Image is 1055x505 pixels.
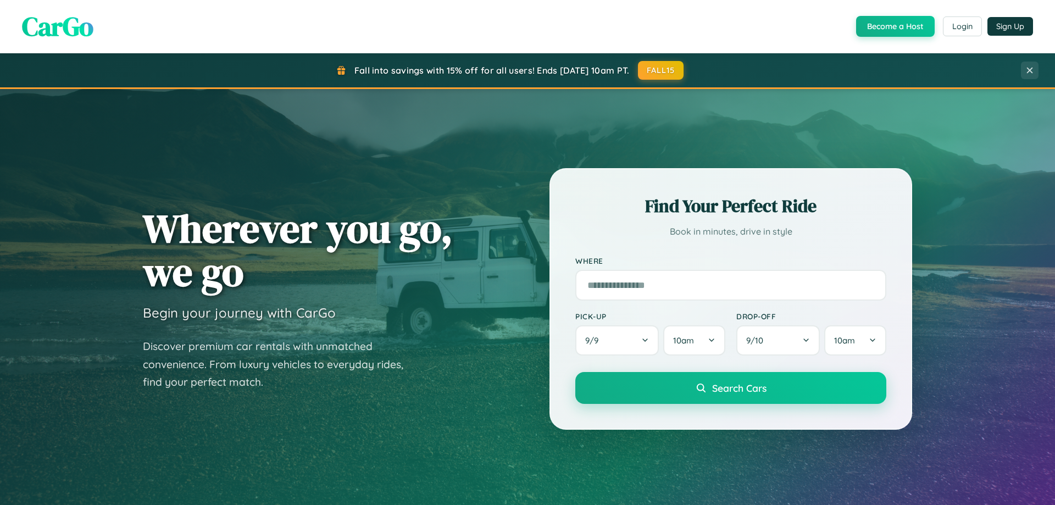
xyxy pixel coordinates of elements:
[575,256,886,265] label: Where
[736,325,820,356] button: 9/10
[575,372,886,404] button: Search Cars
[736,312,886,321] label: Drop-off
[22,8,93,45] span: CarGo
[575,224,886,240] p: Book in minutes, drive in style
[638,61,684,80] button: FALL15
[712,382,767,394] span: Search Cars
[585,335,604,346] span: 9 / 9
[673,335,694,346] span: 10am
[943,16,982,36] button: Login
[856,16,935,37] button: Become a Host
[575,325,659,356] button: 9/9
[824,325,886,356] button: 10am
[143,337,418,391] p: Discover premium car rentals with unmatched convenience. From luxury vehicles to everyday rides, ...
[575,312,725,321] label: Pick-up
[354,65,630,76] span: Fall into savings with 15% off for all users! Ends [DATE] 10am PT.
[746,335,769,346] span: 9 / 10
[575,194,886,218] h2: Find Your Perfect Ride
[143,304,336,321] h3: Begin your journey with CarGo
[987,17,1033,36] button: Sign Up
[663,325,725,356] button: 10am
[143,207,453,293] h1: Wherever you go, we go
[834,335,855,346] span: 10am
